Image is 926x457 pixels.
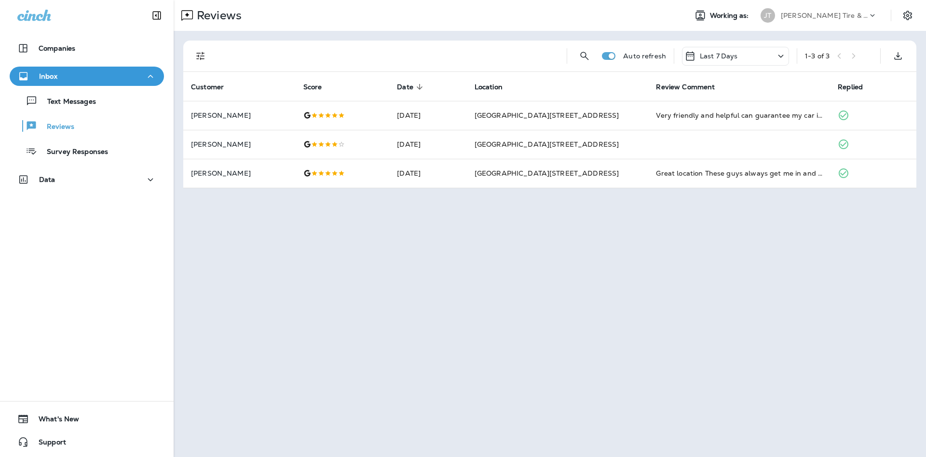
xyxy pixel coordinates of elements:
[656,83,727,91] span: Review Comment
[37,123,74,132] p: Reviews
[899,7,916,24] button: Settings
[191,83,236,91] span: Customer
[389,159,466,188] td: [DATE]
[303,83,322,91] span: Score
[475,169,619,178] span: [GEOGRAPHIC_DATA][STREET_ADDRESS]
[389,101,466,130] td: [DATE]
[303,83,335,91] span: Score
[761,8,775,23] div: JT
[191,83,224,91] span: Customer
[700,52,738,60] p: Last 7 Days
[656,168,822,178] div: Great location These guys always get me in and out quick and deliver quality work Very easy to wo...
[805,52,830,60] div: 1 - 3 of 3
[397,83,426,91] span: Date
[39,176,55,183] p: Data
[888,46,908,66] button: Export as CSV
[143,6,170,25] button: Collapse Sidebar
[10,170,164,189] button: Data
[710,12,751,20] span: Working as:
[838,83,875,91] span: Replied
[10,67,164,86] button: Inbox
[623,52,666,60] p: Auto refresh
[191,169,288,177] p: [PERSON_NAME]
[781,12,868,19] p: [PERSON_NAME] Tire & Auto
[10,432,164,452] button: Support
[29,438,66,450] span: Support
[191,46,210,66] button: Filters
[191,140,288,148] p: [PERSON_NAME]
[475,83,503,91] span: Location
[38,97,96,107] p: Text Messages
[838,83,863,91] span: Replied
[191,111,288,119] p: [PERSON_NAME]
[389,130,466,159] td: [DATE]
[10,39,164,58] button: Companies
[10,116,164,136] button: Reviews
[475,111,619,120] span: [GEOGRAPHIC_DATA][STREET_ADDRESS]
[475,83,515,91] span: Location
[656,111,822,120] div: Very friendly and helpful can guarantee my car is in good hands. Thank you Jensen Tire and Auto
[10,141,164,161] button: Survey Responses
[193,8,242,23] p: Reviews
[39,44,75,52] p: Companies
[397,83,413,91] span: Date
[475,140,619,149] span: [GEOGRAPHIC_DATA][STREET_ADDRESS]
[656,83,715,91] span: Review Comment
[39,72,57,80] p: Inbox
[37,148,108,157] p: Survey Responses
[10,409,164,429] button: What's New
[575,46,594,66] button: Search Reviews
[10,91,164,111] button: Text Messages
[29,415,79,427] span: What's New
